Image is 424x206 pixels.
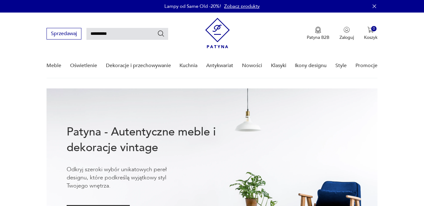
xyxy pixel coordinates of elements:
[67,124,236,156] h1: Patyna - Autentyczne meble i dekoracje vintage
[344,27,350,33] img: Ikonka użytkownika
[339,34,354,40] p: Zaloguj
[179,54,197,78] a: Kuchnia
[271,54,286,78] a: Klasyki
[70,54,97,78] a: Oświetlenie
[164,3,221,9] p: Lampy od Same Old -20%!
[367,27,374,33] img: Ikona koszyka
[106,54,171,78] a: Dekoracje i przechowywanie
[205,18,230,48] img: Patyna - sklep z meblami i dekoracjami vintage
[47,54,61,78] a: Meble
[355,54,377,78] a: Promocje
[307,27,329,40] a: Ikona medaluPatyna B2B
[339,27,354,40] button: Zaloguj
[157,30,165,37] button: Szukaj
[47,28,81,40] button: Sprzedawaj
[242,54,262,78] a: Nowości
[67,166,186,190] p: Odkryj szeroki wybór unikatowych pereł designu, które podkreślą wyjątkowy styl Twojego wnętrza.
[307,34,329,40] p: Patyna B2B
[206,54,233,78] a: Antykwariat
[364,34,377,40] p: Koszyk
[307,27,329,40] button: Patyna B2B
[224,3,260,9] a: Zobacz produkty
[371,26,377,31] div: 0
[47,32,81,36] a: Sprzedawaj
[364,27,377,40] button: 0Koszyk
[295,54,327,78] a: Ikony designu
[335,54,347,78] a: Style
[315,27,321,34] img: Ikona medalu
